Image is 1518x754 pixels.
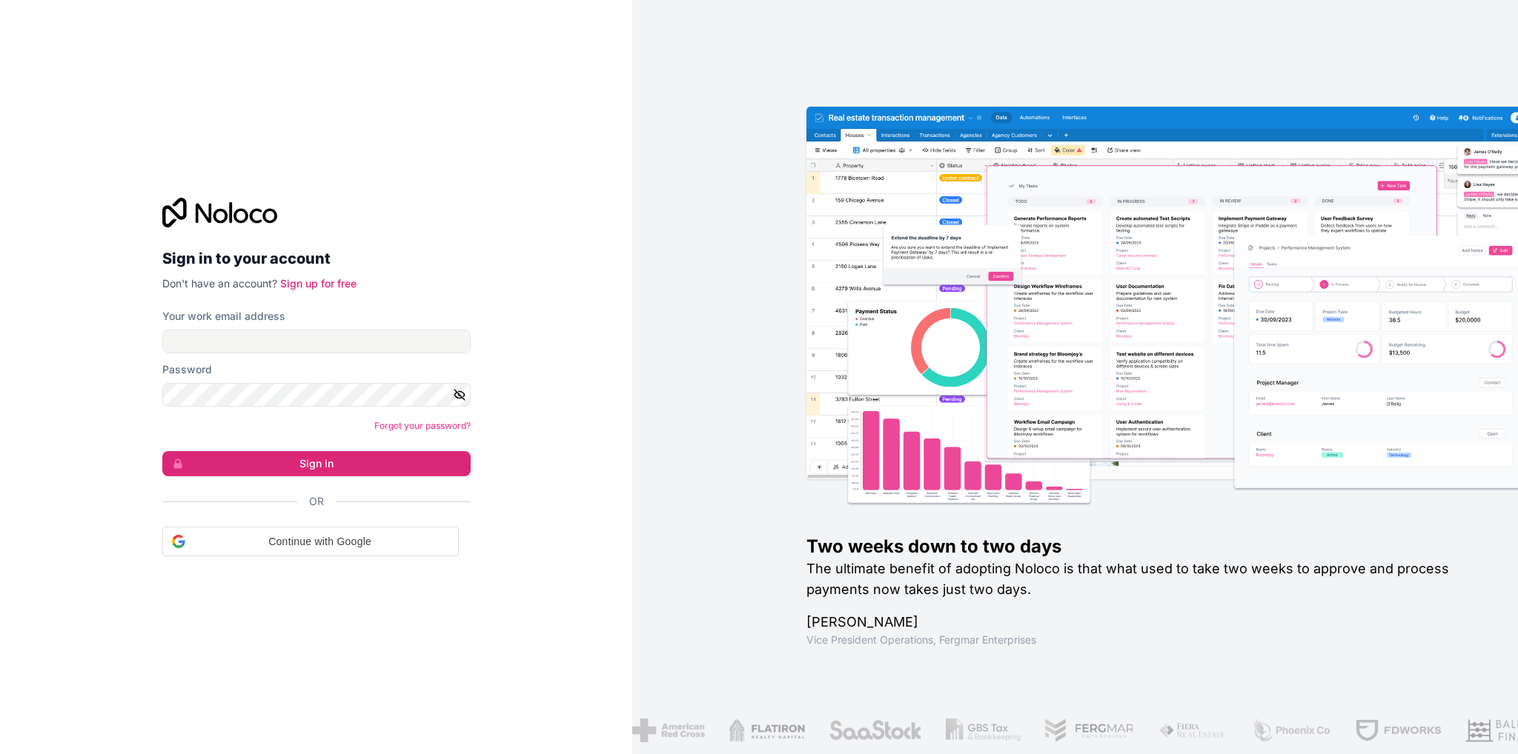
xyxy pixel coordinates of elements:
[280,277,357,290] a: Sign up for free
[1110,718,1180,742] img: /assets/fiera-fwj2N5v4.png
[162,245,471,272] h2: Sign in to your account
[191,534,449,550] span: Continue with Google
[374,420,471,431] a: Forgot your password?
[806,633,1471,647] h1: Vice President Operations , Fergmar Enterprises
[996,718,1087,742] img: /assets/fergmar-CudnrXN5.png
[806,558,1471,600] h2: The ultimate benefit of adopting Noloco is that what used to take two weeks to approve and proces...
[780,718,874,742] img: /assets/saastock-C6Zbiodz.png
[162,527,459,556] div: Continue with Google
[1417,718,1514,742] img: /assets/baldridge-DxmPIwAm.png
[309,494,324,509] span: Or
[162,330,471,353] input: Email address
[898,718,973,742] img: /assets/gbstax-C-GtDUiK.png
[680,718,758,742] img: /assets/flatiron-C8eUkumj.png
[585,718,657,742] img: /assets/american-red-cross-BAupjrZR.png
[162,383,471,407] input: Password
[162,362,212,377] label: Password
[162,277,277,290] span: Don't have an account?
[806,535,1471,558] h1: Two weeks down to two days
[1307,718,1393,742] img: /assets/fdworks-Bi04fVtw.png
[162,309,285,324] label: Your work email address
[1204,718,1284,742] img: /assets/phoenix-BREaitsQ.png
[806,612,1471,633] h1: [PERSON_NAME]
[162,451,471,476] button: Sign in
